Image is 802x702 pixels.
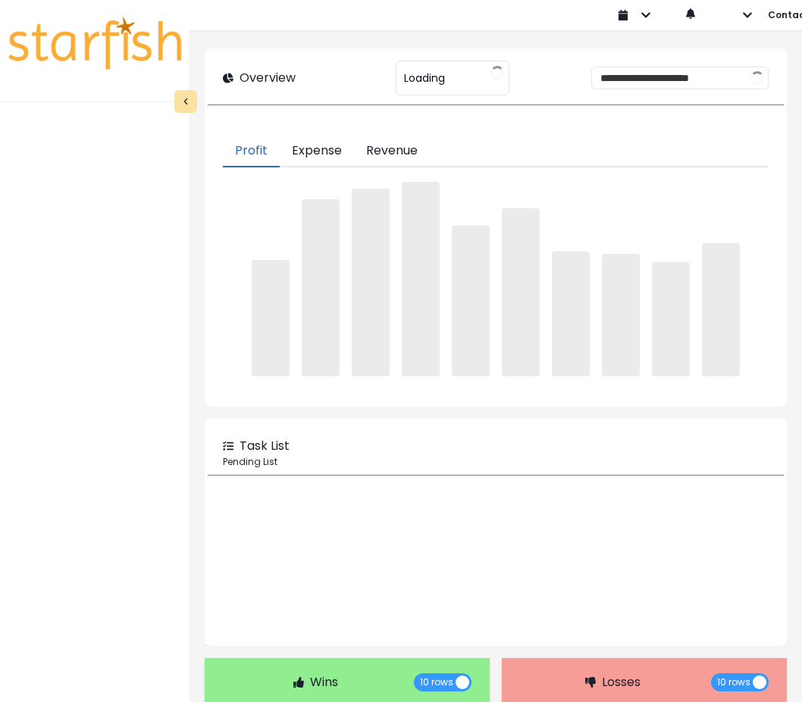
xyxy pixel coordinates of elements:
span: ‌ [302,199,340,376]
span: ‌ [452,226,490,376]
span: ‌ [402,182,440,376]
p: Overview [240,69,296,87]
p: Losses [602,673,641,691]
button: Profit [223,136,280,167]
span: ‌ [602,254,640,376]
button: Expense [280,136,354,167]
p: Task List [240,437,290,455]
span: 10 rows [717,673,750,691]
span: ‌ [552,251,590,376]
span: ‌ [502,208,540,376]
span: 10 rows [420,673,453,691]
span: ‌ [702,243,740,376]
span: ‌ [352,189,390,376]
p: Wins [310,673,338,691]
p: Pending List [223,455,769,469]
span: Loading [404,62,445,94]
span: ‌ [252,260,290,376]
button: Revenue [354,136,430,167]
span: ‌ [652,262,690,376]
